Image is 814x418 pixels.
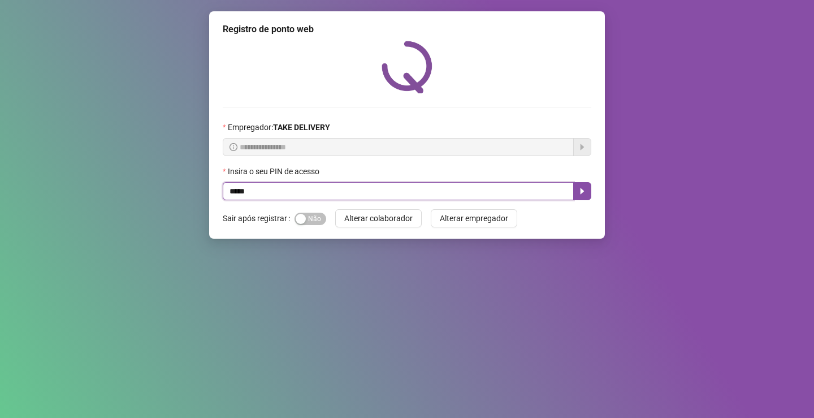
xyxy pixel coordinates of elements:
span: Alterar empregador [440,212,508,225]
img: QRPoint [382,41,432,93]
button: Alterar colaborador [335,209,422,227]
strong: TAKE DELIVERY [273,123,330,132]
div: Registro de ponto web [223,23,591,36]
span: Alterar colaborador [344,212,413,225]
label: Insira o seu PIN de acesso [223,165,327,178]
label: Sair após registrar [223,209,295,227]
button: Alterar empregador [431,209,517,227]
span: caret-right [578,187,587,196]
span: info-circle [230,143,237,151]
span: Empregador : [228,121,330,133]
